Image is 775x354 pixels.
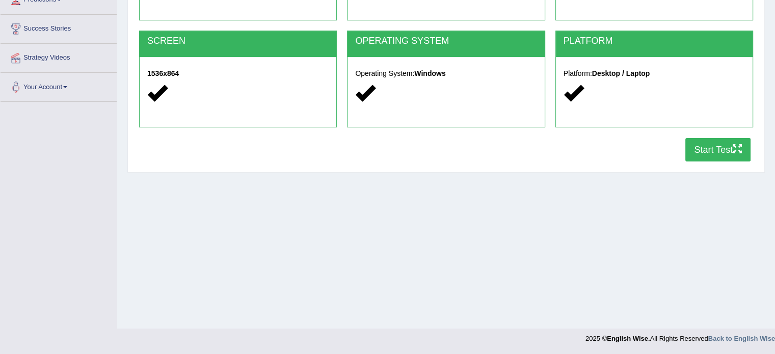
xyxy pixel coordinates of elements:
[1,44,117,69] a: Strategy Videos
[564,36,745,46] h2: PLATFORM
[147,69,179,77] strong: 1536x864
[607,335,650,342] strong: English Wise.
[414,69,445,77] strong: Windows
[708,335,775,342] a: Back to English Wise
[355,70,537,77] h5: Operating System:
[592,69,650,77] strong: Desktop / Laptop
[585,329,775,343] div: 2025 © All Rights Reserved
[685,138,751,161] button: Start Test
[147,36,329,46] h2: SCREEN
[1,15,117,40] a: Success Stories
[1,73,117,98] a: Your Account
[564,70,745,77] h5: Platform:
[355,36,537,46] h2: OPERATING SYSTEM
